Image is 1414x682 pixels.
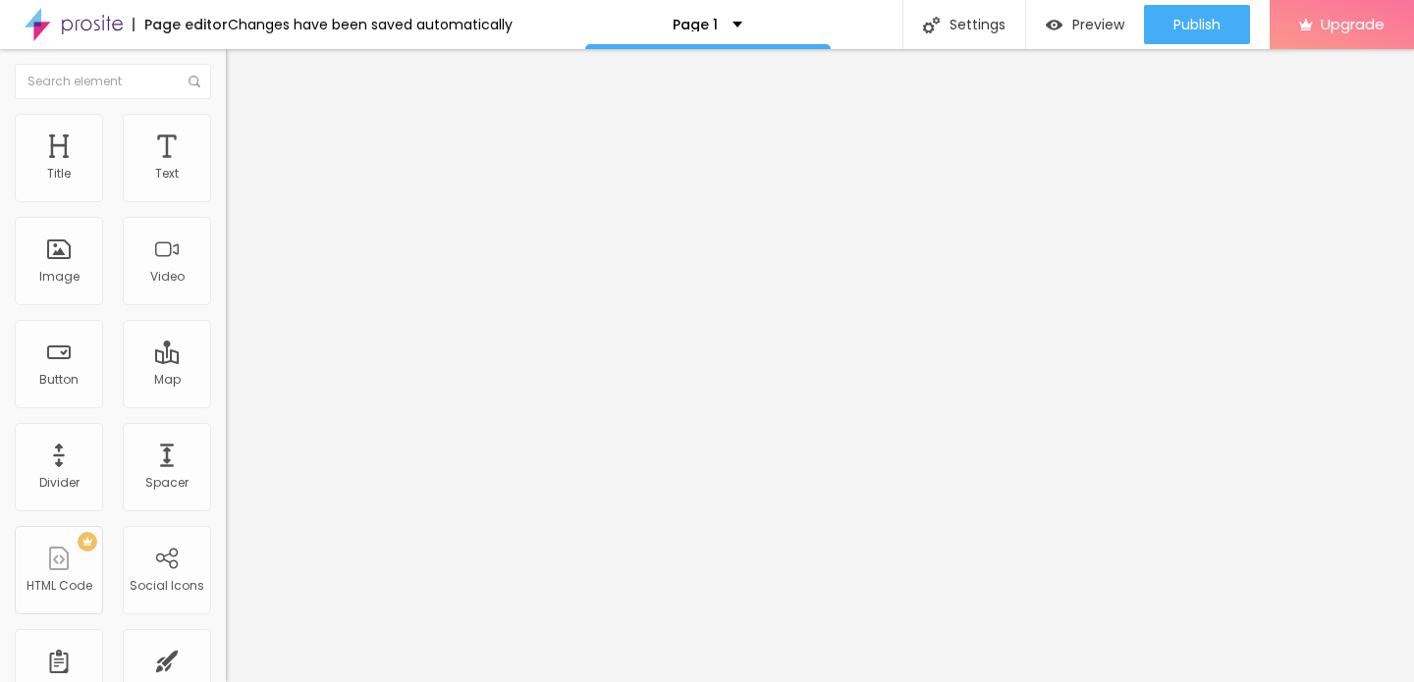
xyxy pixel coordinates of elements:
img: Icone [923,17,940,33]
div: Video [150,270,185,284]
img: Icone [189,76,200,87]
span: Preview [1072,17,1124,32]
div: Title [47,167,71,181]
span: Upgrade [1321,16,1385,32]
div: Map [154,373,181,387]
div: Spacer [145,476,189,490]
span: Publish [1173,17,1221,32]
div: Social Icons [130,579,204,593]
p: Page 1 [673,18,718,31]
div: Divider [39,476,80,490]
div: HTML Code [27,579,92,593]
iframe: Editor [226,49,1414,682]
div: Image [39,270,80,284]
div: Changes have been saved automatically [228,18,513,31]
button: Preview [1026,5,1144,44]
input: Search element [15,64,211,99]
button: Publish [1144,5,1250,44]
div: Text [155,167,179,181]
div: Page editor [133,18,228,31]
div: Button [39,373,79,387]
img: view-1.svg [1046,17,1062,33]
